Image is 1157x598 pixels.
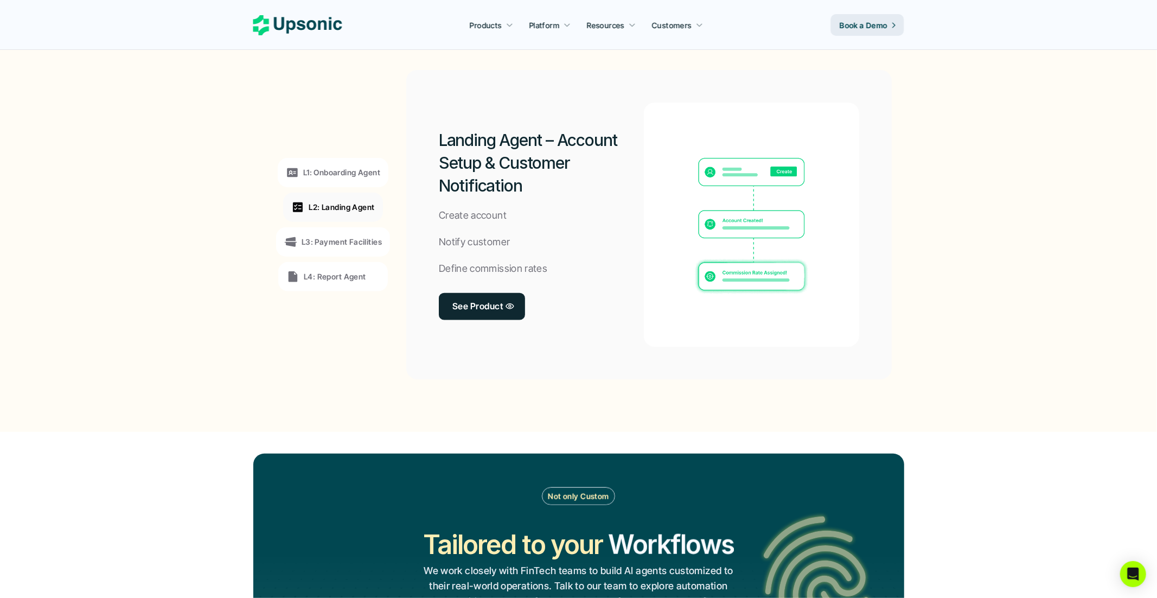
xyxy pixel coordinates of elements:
[302,236,382,247] p: L3: Payment Facilities
[1120,561,1146,587] div: Open Intercom Messenger
[439,261,547,277] p: Define commission rates
[423,526,603,563] h2: Tailored to your
[439,208,507,224] p: Create account
[463,15,520,35] a: Products
[309,201,374,213] p: L2: Landing Agent
[608,526,734,563] h2: Workflows
[439,234,510,250] p: Notify customer
[470,20,502,31] p: Products
[529,20,559,31] p: Platform
[548,491,609,502] p: Not only Custom
[652,20,692,31] p: Customers
[439,293,525,320] a: See Product
[304,271,366,282] p: L4: Report Agent
[831,14,904,36] a: Book a Demo
[587,20,625,31] p: Resources
[439,129,644,197] h2: Landing Agent – Account Setup & Customer Notification
[840,20,888,31] p: Book a Demo
[452,298,503,314] p: See Product
[303,167,380,178] p: L1: Onboarding Agent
